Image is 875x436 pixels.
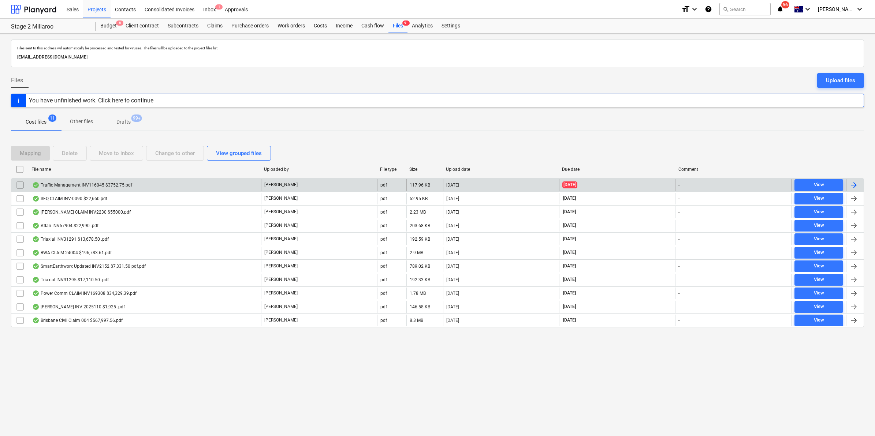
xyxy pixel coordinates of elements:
[32,290,40,296] div: OCR finished
[32,263,40,269] div: OCR finished
[562,222,577,229] span: [DATE]
[678,264,679,269] div: -
[116,20,123,26] span: 8
[803,5,812,14] i: keyboard_arrow_down
[264,167,374,172] div: Uploaded by
[814,302,824,311] div: View
[357,19,388,33] a: Cash flow
[690,5,699,14] i: keyboard_arrow_down
[781,1,789,8] span: 56
[32,290,137,296] div: Power Comm CLAIM INV169308 $34,329.39.pdf
[678,318,679,323] div: -
[70,118,93,125] p: Other files
[32,223,98,229] div: Atlan INV57904 $22,990 .pdf
[96,19,121,33] div: Budget
[826,76,855,85] div: Upload files
[814,208,824,216] div: View
[264,304,298,310] p: [PERSON_NAME]
[163,19,203,33] a: Subcontracts
[17,53,858,61] p: [EMAIL_ADDRESS][DOMAIN_NAME]
[207,146,271,161] button: View grouped files
[380,291,387,296] div: pdf
[410,237,430,242] div: 192.59 KB
[794,287,843,299] button: View
[446,223,459,228] div: [DATE]
[215,4,223,10] span: 1
[380,210,387,215] div: pdf
[380,196,387,201] div: pdf
[380,277,387,282] div: pdf
[116,118,131,126] p: Drafts
[32,277,109,283] div: Triaxial INV31295 $17,110.50 .pdf
[32,223,40,229] div: OCR finished
[32,182,132,188] div: Traffic Management INV116045 $3752.75.pdf
[814,194,824,203] div: View
[410,291,426,296] div: 1.78 MB
[562,167,672,172] div: Due date
[562,181,577,188] span: [DATE]
[562,195,577,202] span: [DATE]
[678,183,679,188] div: -
[814,316,824,324] div: View
[794,247,843,259] button: View
[32,304,40,310] div: OCR finished
[678,250,679,255] div: -
[410,250,423,255] div: 2.9 MB
[409,167,440,172] div: Size
[264,209,298,215] p: [PERSON_NAME]
[410,277,430,282] div: 192.33 KB
[777,5,784,14] i: notifications
[264,236,298,242] p: [PERSON_NAME]
[380,318,387,323] div: pdf
[446,264,459,269] div: [DATE]
[32,304,125,310] div: [PERSON_NAME] INV 2025110 $1,925 .pdf
[380,250,387,255] div: pdf
[794,220,843,232] button: View
[814,221,824,230] div: View
[216,149,262,158] div: View grouped files
[410,196,428,201] div: 52.95 KB
[446,277,459,282] div: [DATE]
[562,236,577,242] span: [DATE]
[562,304,577,310] span: [DATE]
[446,237,459,242] div: [DATE]
[794,260,843,272] button: View
[855,5,864,14] i: keyboard_arrow_down
[814,248,824,257] div: View
[410,210,426,215] div: 2.23 MB
[814,275,824,284] div: View
[814,181,824,189] div: View
[446,183,459,188] div: [DATE]
[681,5,690,14] i: format_size
[32,263,146,269] div: SmartEarthworx Updated INV2152 $7,331.50 pdf.pdf
[794,274,843,286] button: View
[264,195,298,202] p: [PERSON_NAME]
[32,236,40,242] div: OCR finished
[273,19,309,33] a: Work orders
[794,206,843,218] button: View
[678,277,679,282] div: -
[446,210,459,215] div: [DATE]
[380,237,387,242] div: pdf
[264,263,298,269] p: [PERSON_NAME]
[705,5,712,14] i: Knowledge base
[32,236,109,242] div: Triaxial INV31291 $13,678.50 .pdf
[410,304,430,309] div: 146.58 KB
[407,19,437,33] div: Analytics
[17,46,858,50] p: Files sent to this address will automatically be processed and tested for viruses. The files will...
[437,19,465,33] a: Settings
[814,235,824,243] div: View
[264,182,298,188] p: [PERSON_NAME]
[264,317,298,323] p: [PERSON_NAME]
[562,290,577,296] span: [DATE]
[794,315,843,326] button: View
[814,262,824,270] div: View
[32,209,40,215] div: OCR finished
[121,19,163,33] a: Client contract
[31,167,258,172] div: File name
[678,237,679,242] div: -
[32,196,107,202] div: SEQ CLAIM INV-0090 $22,660.pdf
[331,19,357,33] div: Income
[131,114,142,122] span: 99+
